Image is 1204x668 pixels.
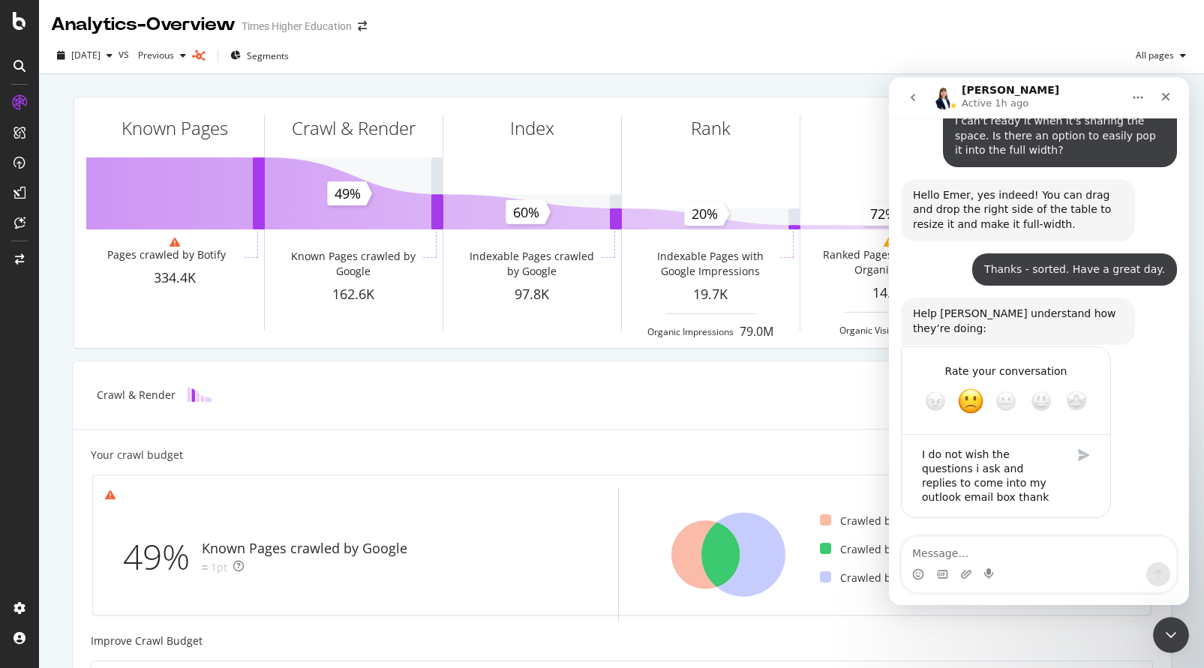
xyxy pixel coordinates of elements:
div: Organic Impressions [647,325,734,338]
div: Known Pages crawled by Google [202,539,407,559]
div: arrow-right-arrow-left [358,21,367,31]
div: Crawled by Google and Botify [820,542,988,557]
div: Known Pages crawled by Google [286,249,420,279]
div: 162.6K [265,285,443,304]
div: Crawled by Botify only [820,514,952,529]
div: Improve Crawl Budget [91,634,1153,649]
div: Crawl & Render [292,115,416,141]
div: Times Higher Education [242,19,352,34]
div: 97.8K [443,285,621,304]
div: 1pt [211,560,227,575]
img: block-icon [188,388,212,402]
div: Your crawl budget [91,448,183,463]
div: Indexable Pages crawled by Google [464,249,599,279]
span: Previous [132,49,174,61]
div: 79.0M [740,323,773,340]
img: Equal [202,565,208,570]
div: Index [510,115,554,141]
span: Segments [247,49,289,62]
div: Crawl & Render [97,388,176,403]
div: 49% [123,532,202,582]
div: 334.4K [86,268,264,288]
button: All pages [1130,43,1192,67]
iframe: Intercom live chat [889,77,1189,605]
button: Previous [132,43,192,67]
div: Analytics - Overview [51,12,236,37]
div: 19.7K [622,285,800,304]
button: Segments [224,43,295,67]
span: All pages [1130,49,1174,61]
div: Known Pages [122,115,228,141]
div: Crawled by Google only [820,571,958,586]
iframe: Intercom live chat [1153,617,1189,653]
span: 2025 Sep. 19th [71,49,101,61]
div: Pages crawled by Botify [107,247,226,262]
div: Rank [691,115,731,141]
span: vs [119,46,132,61]
button: [DATE] [51,43,119,67]
div: Indexable Pages with Google Impressions [643,249,777,279]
